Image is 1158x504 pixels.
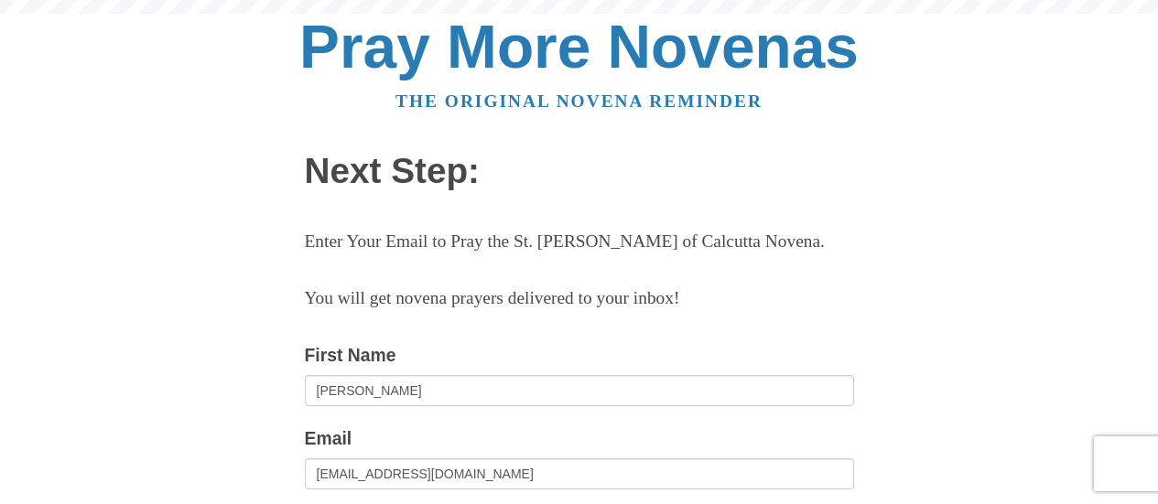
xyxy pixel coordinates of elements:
a: Pray More Novenas [299,13,859,80]
a: The original novena reminder [395,91,763,111]
p: Enter Your Email to Pray the St. [PERSON_NAME] of Calcutta Novena. [305,227,854,257]
label: Email [305,424,352,454]
h1: Next Step: [305,152,854,191]
input: Optional [305,375,854,406]
label: First Name [305,340,396,370]
p: You will get novena prayers delivered to your inbox! [305,284,854,314]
